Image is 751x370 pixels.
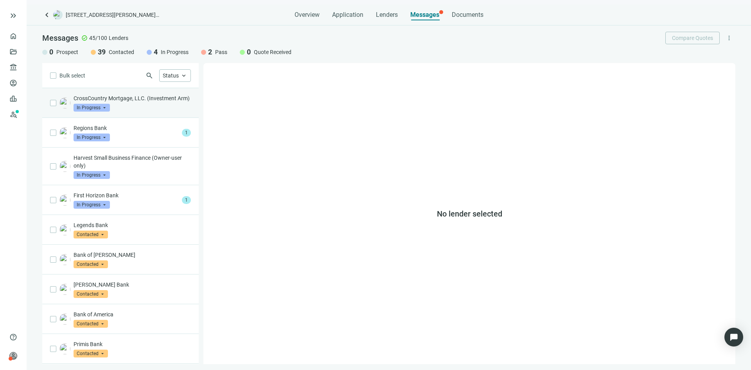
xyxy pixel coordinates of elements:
img: 6a35f476-abac-457f-abaa-44b9f21779e3.png [59,314,70,325]
span: account_balance [9,63,15,71]
img: 91ca1f0e-2b83-45ff-a3e5-018638f90b52 [59,254,70,265]
span: In Progress [74,134,110,141]
img: 11bab2f0-ffac-414b-bd5d-10caf3faabfa.png [59,161,70,172]
p: CrossCountry Mortgage, LLC. (Investment Arm) [74,94,191,102]
img: 7a316cf0-c760-4797-aec8-9d7ec167db85.png [59,195,70,206]
span: Contacted [74,260,108,268]
span: Contacted [74,231,108,238]
span: 1 [182,129,191,137]
img: c07615a9-6947-4b86-b81a-90c7b5606308.png [59,127,70,138]
img: 2fb74c7b-6394-4d5d-88f7-7970a757cf0a [59,224,70,235]
span: Status [163,72,179,79]
span: Prospect [56,48,78,56]
span: Overview [295,11,320,19]
p: Regions Bank [74,124,179,132]
span: 45/100 [89,34,107,42]
img: 3177632d-2483-44ed-85b7-566c38aa666e.png [59,284,70,295]
span: Pass [215,48,227,56]
span: Lenders [109,34,128,42]
p: Bank of [PERSON_NAME] [74,251,191,259]
button: keyboard_double_arrow_right [9,11,18,20]
div: No lender selected [203,63,735,364]
span: Contacted [74,320,108,328]
span: [STREET_ADDRESS][PERSON_NAME][PERSON_NAME] [66,11,160,19]
img: a1d07846-f1c9-43c0-9102-f46608e07289 [59,343,70,354]
span: 4 [154,47,158,57]
span: more_vert [726,34,733,42]
span: Contacted [74,350,108,357]
span: Application [332,11,363,19]
span: person [9,352,17,360]
span: Lenders [376,11,398,19]
span: In Progress [161,48,189,56]
span: search [146,72,153,79]
span: check_circle [81,35,88,41]
p: First Horizon Bank [74,191,179,199]
span: In Progress [74,201,110,209]
p: Legends Bank [74,221,191,229]
span: 0 [49,47,53,57]
span: keyboard_arrow_up [180,72,187,79]
span: 2 [208,47,212,57]
span: help [9,333,17,341]
span: Messages [410,11,439,18]
span: 1 [182,196,191,204]
p: Harvest Small Business Finance (Owner-user only) [74,154,191,170]
span: Messages [42,33,78,43]
button: Compare Quotes [665,32,720,44]
span: Quote Received [254,48,291,56]
span: Documents [452,11,483,19]
p: [PERSON_NAME] Bank [74,281,191,289]
span: In Progress [74,171,110,179]
img: dc85f6ed-9583-43e3-b47a-8f6154e0d851 [59,97,70,108]
span: 39 [98,47,106,57]
img: deal-logo [53,10,63,20]
span: Contacted [109,48,134,56]
span: Bulk select [59,71,85,80]
button: more_vert [723,32,735,44]
p: Bank of America [74,310,191,318]
div: Open Intercom Messenger [724,328,743,347]
span: In Progress [74,104,110,112]
a: keyboard_arrow_left [42,10,52,20]
p: Primis Bank [74,340,191,348]
span: Contacted [74,290,108,298]
span: 0 [247,47,251,57]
